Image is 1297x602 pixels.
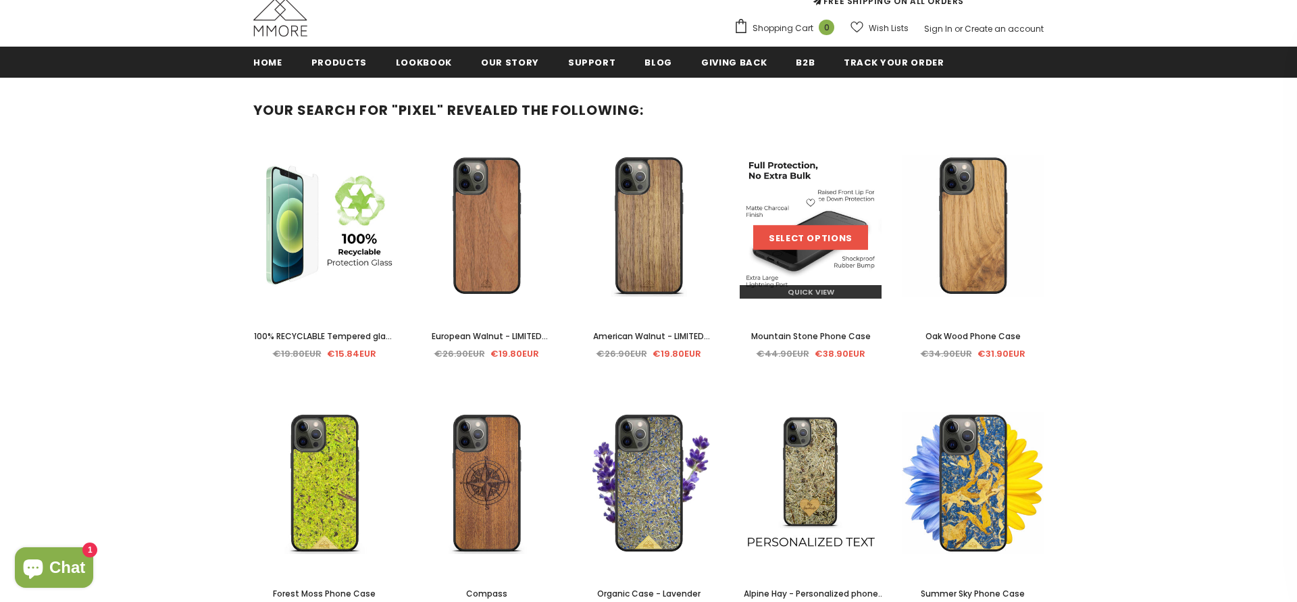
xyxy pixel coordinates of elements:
[740,285,882,299] a: Quick View
[273,588,376,599] span: Forest Moss Phone Case
[578,586,719,601] a: Organic Case - Lavender
[701,47,767,77] a: Giving back
[311,56,367,69] span: Products
[11,547,97,591] inbox-online-store-chat: Shopify online store chat
[844,47,944,77] a: Track your order
[327,347,376,360] span: €15.84EUR
[396,47,452,77] a: Lookbook
[757,347,809,360] span: €44.90EUR
[415,586,557,601] a: Compass
[796,56,815,69] span: B2B
[796,47,815,77] a: B2B
[253,56,282,69] span: Home
[568,56,616,69] span: support
[596,347,647,360] span: €26.90EUR
[734,18,841,39] a: Shopping Cart 0
[753,226,868,250] a: Select options
[902,586,1044,601] a: Summer Sky Phone Case
[490,347,539,360] span: €19.80EUR
[819,20,834,35] span: 0
[653,347,701,360] span: €19.80EUR
[593,330,710,357] span: American Walnut - LIMITED EDITION
[869,22,909,35] span: Wish Lists
[644,47,672,77] a: Blog
[924,23,952,34] a: Sign In
[902,329,1044,344] a: Oak Wood Phone Case
[850,16,909,40] a: Wish Lists
[253,586,395,601] a: Forest Moss Phone Case
[955,23,963,34] span: or
[921,588,1025,599] span: Summer Sky Phone Case
[921,347,972,360] span: €34.90EUR
[597,588,701,599] span: Organic Case - Lavender
[432,330,548,357] span: European Walnut - LIMITED EDITION
[481,47,539,77] a: Our Story
[253,47,282,77] a: Home
[753,22,813,35] span: Shopping Cart
[965,23,1044,34] a: Create an account
[977,347,1025,360] span: €31.90EUR
[254,330,395,357] span: 100% RECYCLABLE Tempered glass 2D/3D screen protector
[481,56,539,69] span: Our Story
[253,101,388,120] span: Your search for
[273,347,322,360] span: €19.80EUR
[311,47,367,77] a: Products
[253,329,395,344] a: 100% RECYCLABLE Tempered glass 2D/3D screen protector
[447,101,644,120] span: revealed the following:
[815,347,865,360] span: €38.90EUR
[644,56,672,69] span: Blog
[925,330,1021,342] span: Oak Wood Phone Case
[415,329,557,344] a: European Walnut - LIMITED EDITION
[844,56,944,69] span: Track your order
[751,330,871,342] span: Mountain Stone Phone Case
[740,153,882,299] img: All Natural Sparkling Stone Material Up Close
[701,56,767,69] span: Giving back
[396,56,452,69] span: Lookbook
[434,347,485,360] span: €26.90EUR
[740,586,882,601] a: Alpine Hay - Personalized phone case - Personalized gift
[466,588,507,599] span: Compass
[578,329,719,344] a: American Walnut - LIMITED EDITION
[568,47,616,77] a: support
[788,286,834,297] span: Quick View
[392,101,444,120] strong: "pixel"
[740,329,882,344] a: Mountain Stone Phone Case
